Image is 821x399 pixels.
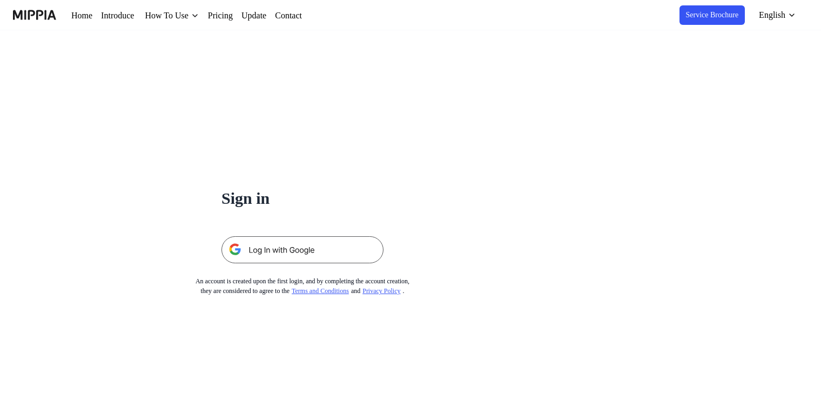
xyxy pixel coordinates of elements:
[221,236,383,263] img: 구글 로그인 버튼
[151,9,212,22] button: How To Use
[220,9,247,22] a: Pricing
[221,186,383,210] h1: Sign in
[151,9,203,22] div: How To Use
[103,9,142,22] a: Introduce
[749,4,803,26] button: English
[71,9,95,22] a: Home
[376,287,417,295] a: Privacy Policy
[178,276,428,296] div: An account is created upon the first login, and by completing the account creation, they are cons...
[756,9,788,22] div: English
[203,11,212,20] img: down
[256,9,285,22] a: Update
[293,287,360,295] a: Terms and Conditions
[671,5,744,25] button: Service Brochure
[294,9,326,22] a: Contact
